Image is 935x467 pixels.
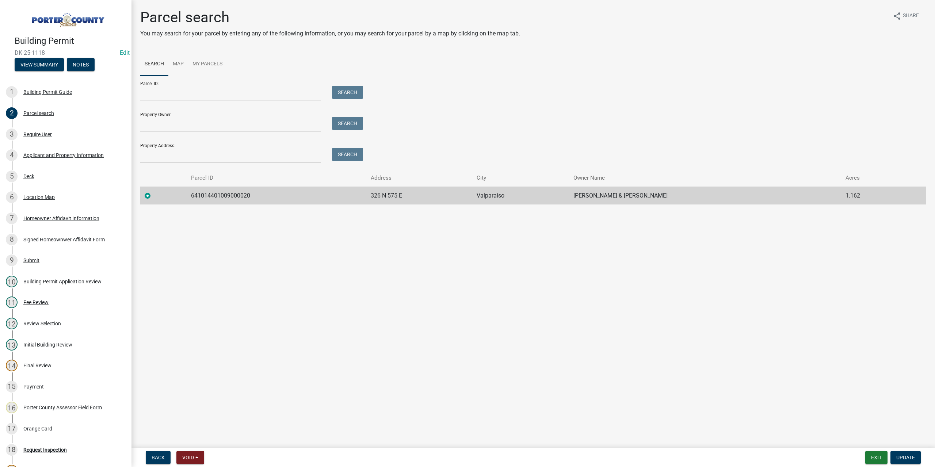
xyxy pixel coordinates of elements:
[23,89,72,95] div: Building Permit Guide
[168,53,188,76] a: Map
[23,153,104,158] div: Applicant and Property Information
[6,149,18,161] div: 4
[23,342,72,347] div: Initial Building Review
[6,254,18,266] div: 9
[140,9,520,26] h1: Parcel search
[366,169,473,187] th: Address
[896,455,915,460] span: Update
[890,451,921,464] button: Update
[6,360,18,371] div: 14
[332,148,363,161] button: Search
[152,455,165,460] span: Back
[6,339,18,351] div: 13
[569,187,841,204] td: [PERSON_NAME] & [PERSON_NAME]
[187,169,366,187] th: Parcel ID
[67,58,95,71] button: Notes
[23,426,52,431] div: Orange Card
[15,62,64,68] wm-modal-confirm: Summary
[6,234,18,245] div: 8
[6,129,18,140] div: 3
[23,321,61,326] div: Review Selection
[23,132,52,137] div: Require User
[6,171,18,182] div: 5
[569,169,841,187] th: Owner Name
[23,258,39,263] div: Submit
[23,363,51,368] div: Final Review
[6,86,18,98] div: 1
[15,36,126,46] h4: Building Permit
[23,237,105,242] div: Signed Homeownwer Affidavit Form
[188,53,227,76] a: My Parcels
[841,169,903,187] th: Acres
[887,9,925,23] button: shareShare
[841,187,903,204] td: 1.162
[23,384,44,389] div: Payment
[182,455,194,460] span: Void
[15,8,120,28] img: Porter County, Indiana
[23,174,34,179] div: Deck
[67,62,95,68] wm-modal-confirm: Notes
[146,451,171,464] button: Back
[6,296,18,308] div: 11
[15,58,64,71] button: View Summary
[6,402,18,413] div: 16
[865,451,888,464] button: Exit
[6,444,18,456] div: 18
[472,187,569,204] td: Valparaiso
[15,49,117,56] span: DK-25-1118
[140,29,520,38] p: You may search for your parcel by entering any of the following information, or you may search fo...
[23,195,55,200] div: Location Map
[6,213,18,224] div: 7
[23,111,54,116] div: Parcel search
[120,49,130,56] wm-modal-confirm: Edit Application Number
[23,279,102,284] div: Building Permit Application Review
[903,12,919,20] span: Share
[23,405,102,410] div: Porter County Assessor Field Form
[6,276,18,287] div: 10
[120,49,130,56] a: Edit
[332,86,363,99] button: Search
[176,451,204,464] button: Void
[140,53,168,76] a: Search
[332,117,363,130] button: Search
[893,12,901,20] i: share
[366,187,473,204] td: 326 N 575 E
[6,107,18,119] div: 2
[23,216,99,221] div: Homeowner Affidavit Information
[6,423,18,435] div: 17
[6,191,18,203] div: 6
[23,300,49,305] div: Fee Review
[6,318,18,329] div: 12
[6,381,18,393] div: 15
[472,169,569,187] th: City
[187,187,366,204] td: 641014401009000020
[23,447,67,452] div: Request Inspection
